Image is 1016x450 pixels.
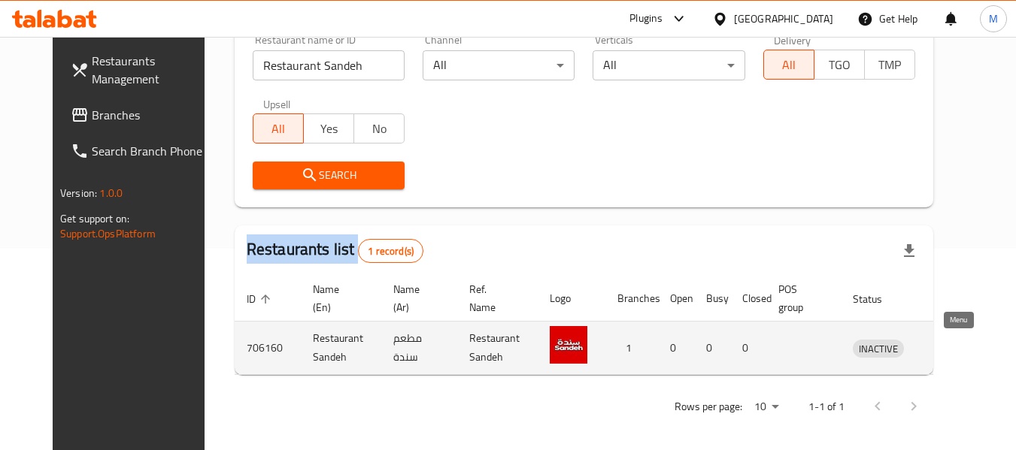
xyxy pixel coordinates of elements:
a: Support.OpsPlatform [60,224,156,243]
td: Restaurant Sandeh [457,322,538,375]
td: Restaurant Sandeh [301,322,381,375]
span: Branches [92,106,211,124]
button: Yes [303,113,354,143]
span: Version: [60,183,97,203]
span: No [360,118,399,140]
span: ID [247,290,275,308]
button: All [253,113,304,143]
div: Plugins [629,10,663,28]
div: Export file [891,233,927,269]
button: TGO [814,50,865,80]
td: 1 [605,322,658,375]
span: Yes [310,118,348,140]
td: 0 [694,322,730,375]
span: Status [853,290,902,308]
td: 706160 [235,322,301,375]
th: Busy [694,276,730,322]
h2: Restaurants list [247,238,423,263]
span: Restaurants Management [92,52,211,88]
th: Logo [538,276,605,322]
td: 0 [658,322,694,375]
span: POS group [778,280,823,316]
div: Total records count [358,239,423,263]
span: 1.0.0 [99,183,123,203]
div: INACTIVE [853,340,904,358]
table: enhanced table [235,276,974,375]
th: Closed [730,276,766,322]
th: Action [922,276,974,322]
p: Rows per page: [675,397,742,416]
span: Search [265,166,393,185]
div: All [593,50,745,80]
span: Search Branch Phone [92,142,211,160]
div: Rows per page: [748,396,784,418]
span: Ref. Name [469,280,520,316]
span: 1 record(s) [359,244,423,258]
p: 1-1 of 1 [808,397,845,416]
td: مطعم سندة [381,322,457,375]
button: No [353,113,405,143]
div: All [423,50,575,80]
input: Search for restaurant name or ID.. [253,50,405,80]
button: TMP [864,50,915,80]
a: Branches [59,97,223,133]
span: Name (En) [313,280,363,316]
span: M [989,11,998,27]
span: All [259,118,298,140]
label: Delivery [774,35,811,45]
button: Search [253,162,405,189]
img: Restaurant Sandeh [550,326,587,364]
span: TGO [820,54,859,76]
span: Get support on: [60,209,129,228]
th: Open [658,276,694,322]
button: All [763,50,814,80]
a: Restaurants Management [59,43,223,97]
label: Upsell [263,98,291,109]
span: All [770,54,808,76]
span: INACTIVE [853,340,904,358]
a: Search Branch Phone [59,133,223,169]
td: 0 [730,322,766,375]
span: Name (Ar) [393,280,439,316]
div: [GEOGRAPHIC_DATA] [734,11,833,27]
th: Branches [605,276,658,322]
span: TMP [871,54,909,76]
